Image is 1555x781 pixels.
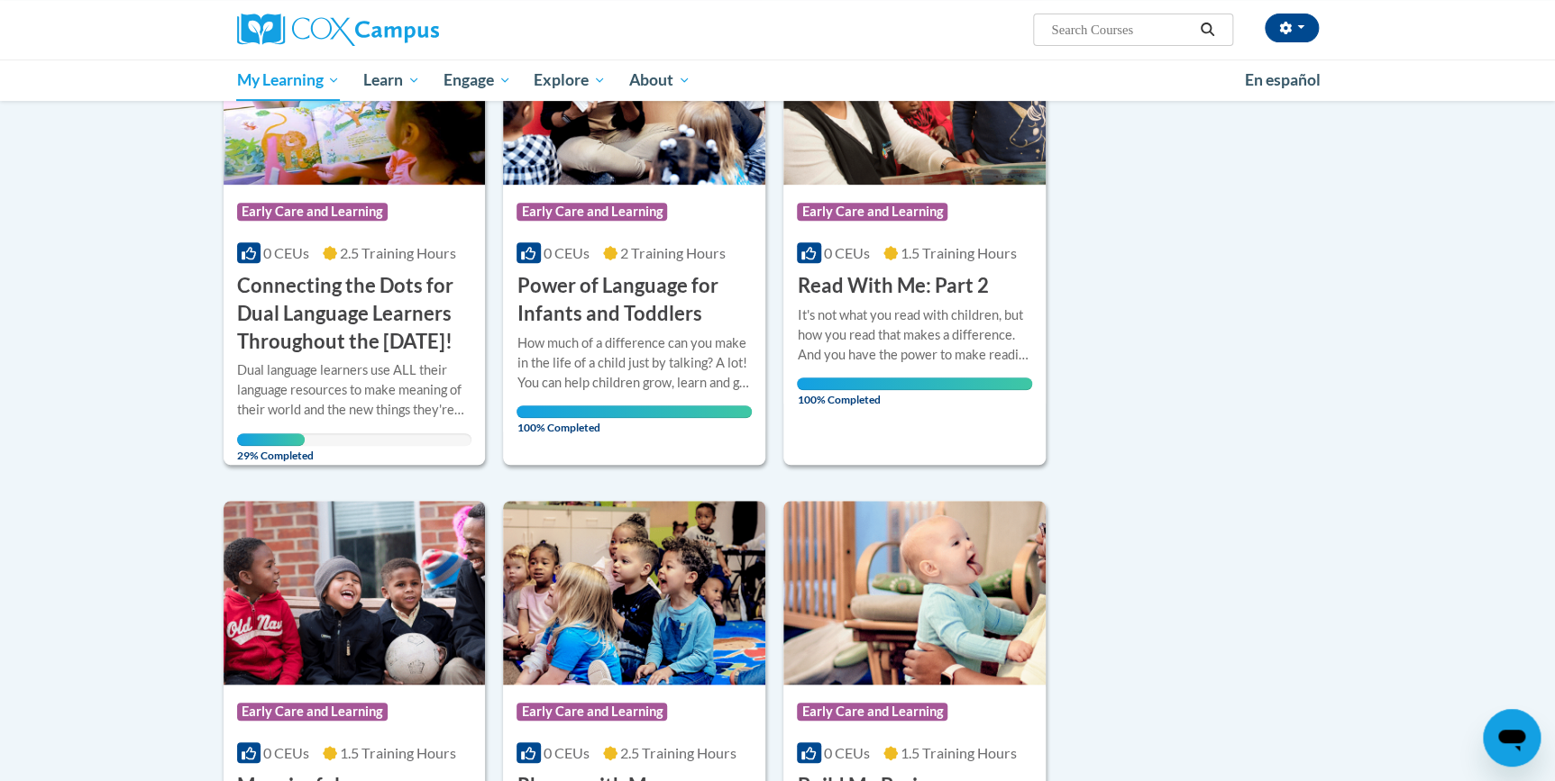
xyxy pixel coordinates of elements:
[340,744,456,761] span: 1.5 Training Hours
[783,1,1046,465] a: Course LogoEarly Care and Learning0 CEUs1.5 Training Hours Read With Me: Part 2It's not what you ...
[517,703,667,721] span: Early Care and Learning
[1245,70,1321,89] span: En español
[210,59,1346,101] div: Main menu
[620,744,736,761] span: 2.5 Training Hours
[263,744,309,761] span: 0 CEUs
[237,14,439,46] img: Cox Campus
[824,244,870,261] span: 0 CEUs
[544,244,590,261] span: 0 CEUs
[237,433,306,446] div: Your progress
[620,244,726,261] span: 2 Training Hours
[1265,14,1319,42] button: Account Settings
[797,377,1032,406] span: 100% Completed
[797,203,947,221] span: Early Care and Learning
[432,59,523,101] a: Engage
[544,744,590,761] span: 0 CEUs
[783,501,1046,685] img: Course Logo
[534,69,606,91] span: Explore
[797,377,1032,390] div: Your progress
[901,244,1017,261] span: 1.5 Training Hours
[444,69,511,91] span: Engage
[237,703,388,721] span: Early Care and Learning
[237,14,580,46] a: Cox Campus
[236,69,340,91] span: My Learning
[263,244,309,261] span: 0 CEUs
[517,203,667,221] span: Early Care and Learning
[340,244,456,261] span: 2.5 Training Hours
[225,59,352,101] a: My Learning
[1483,709,1541,767] iframe: Button to launch messaging window
[503,1,765,465] a: Course LogoEarly Care and Learning0 CEUs2 Training Hours Power of Language for Infants and Toddle...
[824,744,870,761] span: 0 CEUs
[363,69,420,91] span: Learn
[224,1,486,465] a: Course LogoEarly Care and Learning0 CEUs2.5 Training Hours Connecting the Dots for Dual Language ...
[797,305,1032,365] div: It's not what you read with children, but how you read that makes a difference. And you have the ...
[1194,19,1221,41] button: Search
[1233,61,1332,99] a: En español
[797,272,988,300] h3: Read With Me: Part 2
[617,59,702,101] a: About
[503,501,765,685] img: Course Logo
[629,69,691,91] span: About
[224,501,486,685] img: Course Logo
[522,59,617,101] a: Explore
[237,272,472,355] h3: Connecting the Dots for Dual Language Learners Throughout the [DATE]!
[237,203,388,221] span: Early Care and Learning
[797,703,947,721] span: Early Care and Learning
[1049,19,1194,41] input: Search Courses
[237,433,306,462] span: 29% Completed
[901,744,1017,761] span: 1.5 Training Hours
[517,405,752,434] span: 100% Completed
[517,333,752,393] div: How much of a difference can you make in the life of a child just by talking? A lot! You can help...
[517,272,752,328] h3: Power of Language for Infants and Toddlers
[517,405,752,418] div: Your progress
[352,59,432,101] a: Learn
[237,360,472,420] div: Dual language learners use ALL their language resources to make meaning of their world and the ne...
